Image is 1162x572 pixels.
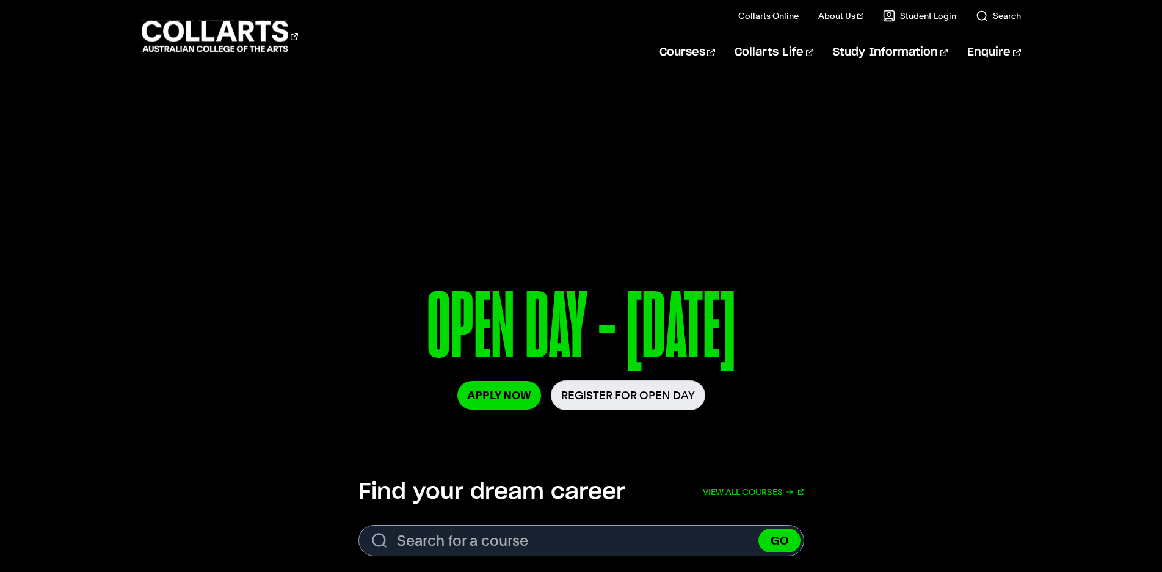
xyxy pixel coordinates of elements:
a: Study Information [833,32,948,73]
a: Student Login [883,10,956,22]
a: View all courses [703,479,804,505]
a: Collarts Online [738,10,799,22]
a: Collarts Life [735,32,813,73]
h2: Find your dream career [358,479,625,505]
a: Register for Open Day [551,380,705,410]
div: Go to homepage [142,19,298,54]
form: Search [358,525,804,556]
a: Courses [659,32,715,73]
a: Apply Now [457,381,541,410]
p: OPEN DAY - [DATE] [240,280,922,380]
button: GO [758,529,801,552]
a: Search [976,10,1021,22]
input: Search for a course [358,525,804,556]
a: Enquire [967,32,1020,73]
a: About Us [818,10,863,22]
